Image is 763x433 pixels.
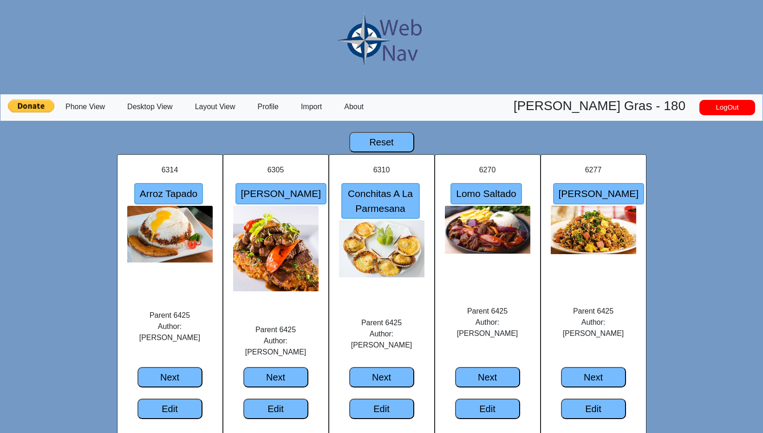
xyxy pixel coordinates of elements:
[134,183,203,204] input: Arroz Tapado
[127,206,213,262] input: Submit Form
[118,289,222,367] div: Parent 6425 Author: [PERSON_NAME]
[339,220,424,277] input: Submit Form
[137,367,202,387] button: Next
[455,367,520,387] button: Next
[349,399,414,419] button: Edit
[445,164,530,176] p: 6270
[233,206,319,291] input: Submit Form
[341,183,420,219] input: Conchitas A La Parmesana
[116,99,184,114] a: Desktop View
[339,164,424,176] p: 6310
[290,99,333,114] a: Import
[349,132,414,152] button: Reset
[333,99,375,114] a: About
[561,367,626,387] button: Next
[551,206,636,254] input: Submit Form
[235,183,327,204] input: [PERSON_NAME]
[551,164,636,176] p: 6277
[514,98,685,114] h3: [PERSON_NAME] Gras - 180
[331,4,424,75] img: WebNav
[54,99,116,114] a: Phone View
[561,399,626,419] button: Edit
[455,399,520,419] button: Edit
[541,285,646,367] div: Parent 6425 Author: [PERSON_NAME]
[247,99,290,114] a: Profile
[450,183,522,204] input: Lomo Saltado
[184,99,247,114] a: Layout View
[224,304,328,367] div: Parent 6425 Author: [PERSON_NAME]
[137,399,202,419] button: Edit
[699,100,755,115] button: LogOut
[243,399,308,419] button: Edit
[553,183,645,204] input: [PERSON_NAME]
[243,367,308,387] button: Next
[445,206,530,254] input: Submit Form
[349,367,414,387] button: Next
[127,164,213,176] p: 6314
[8,99,54,112] input: PayPal - A safer, easier way to pay online!
[233,164,319,176] p: 6305
[330,297,434,367] div: Parent 6425 Author: [PERSON_NAME]
[436,285,540,367] div: Parent 6425 Author: [PERSON_NAME]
